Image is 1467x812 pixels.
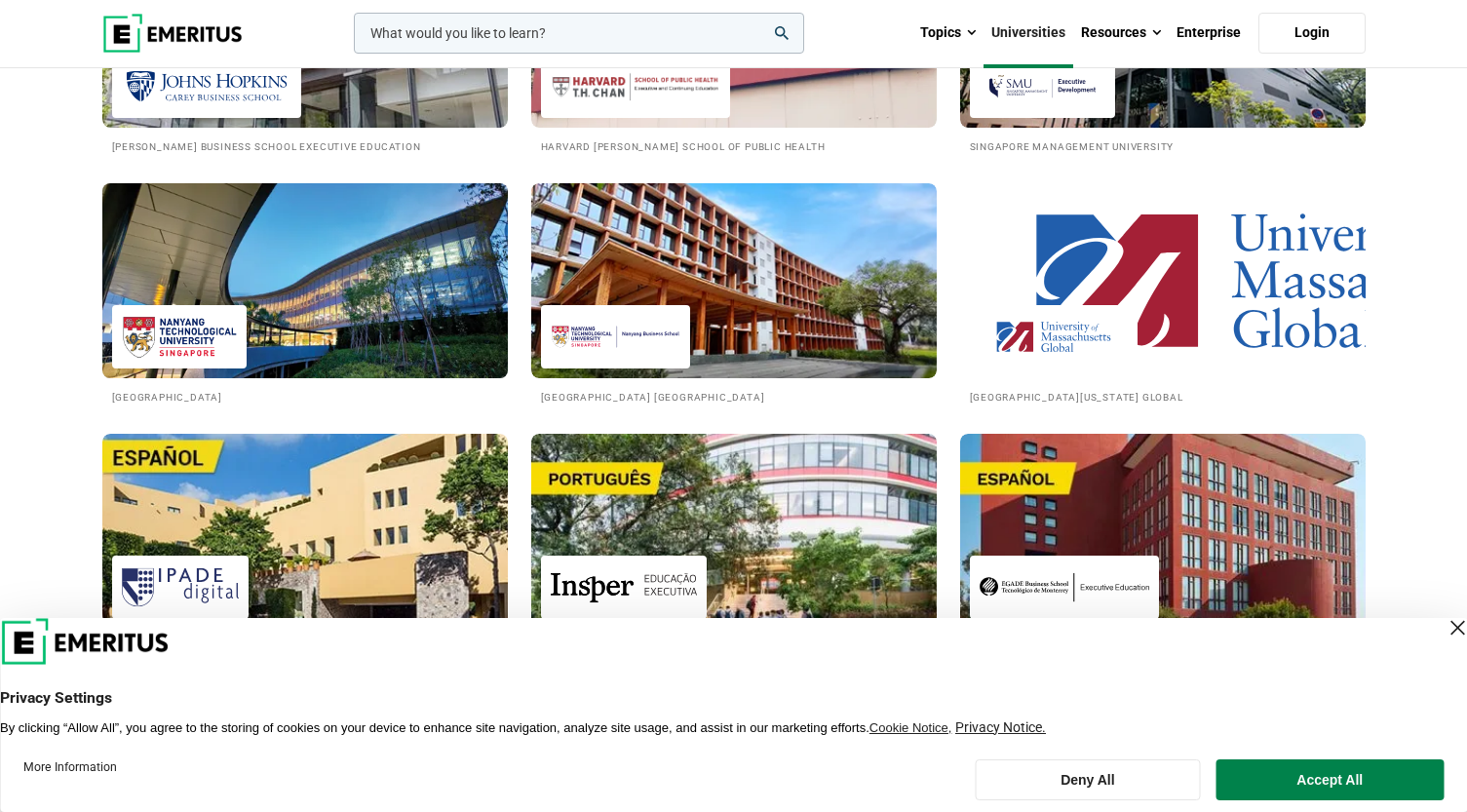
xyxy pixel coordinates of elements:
[531,434,937,655] a: Universities We Work With Insper Insper
[112,388,498,405] h2: [GEOGRAPHIC_DATA]
[122,64,291,108] img: Johns Hopkins Carey Business School Executive Education
[102,434,508,655] a: Universities We Work With IPADE IPADE
[970,137,1356,154] h2: Singapore Management University
[960,434,1366,629] img: Universities We Work With
[551,565,697,609] img: Insper
[102,434,508,629] img: Universities We Work With
[82,174,528,388] img: Universities We Work With
[960,434,1366,655] a: Universities We Work With EGADE Business School EGADE Business School
[122,565,239,609] img: IPADE
[551,315,680,359] img: Nanyang Technological University Nanyang Business School
[1258,13,1366,54] a: Login
[531,183,937,405] a: Universities We Work With Nanyang Technological University Nanyang Business School [GEOGRAPHIC_DA...
[531,183,937,378] img: Universities We Work With
[102,183,508,405] a: Universities We Work With Nanyang Technological University [GEOGRAPHIC_DATA]
[112,137,498,154] h2: [PERSON_NAME] Business School Executive Education
[354,13,804,54] input: woocommerce-product-search-field-0
[122,315,238,359] img: Nanyang Technological University
[980,315,1128,359] img: University of Massachusetts Global
[541,137,927,154] h2: Harvard [PERSON_NAME] School of Public Health
[531,434,937,629] img: Universities We Work With
[541,388,927,405] h2: [GEOGRAPHIC_DATA] [GEOGRAPHIC_DATA]
[980,565,1149,609] img: EGADE Business School
[980,64,1106,108] img: Singapore Management University
[960,183,1366,378] img: Universities We Work With
[960,183,1366,405] a: Universities We Work With University of Massachusetts Global [GEOGRAPHIC_DATA][US_STATE] Global
[551,64,720,108] img: Harvard T.H. Chan School of Public Health
[970,388,1356,405] h2: [GEOGRAPHIC_DATA][US_STATE] Global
